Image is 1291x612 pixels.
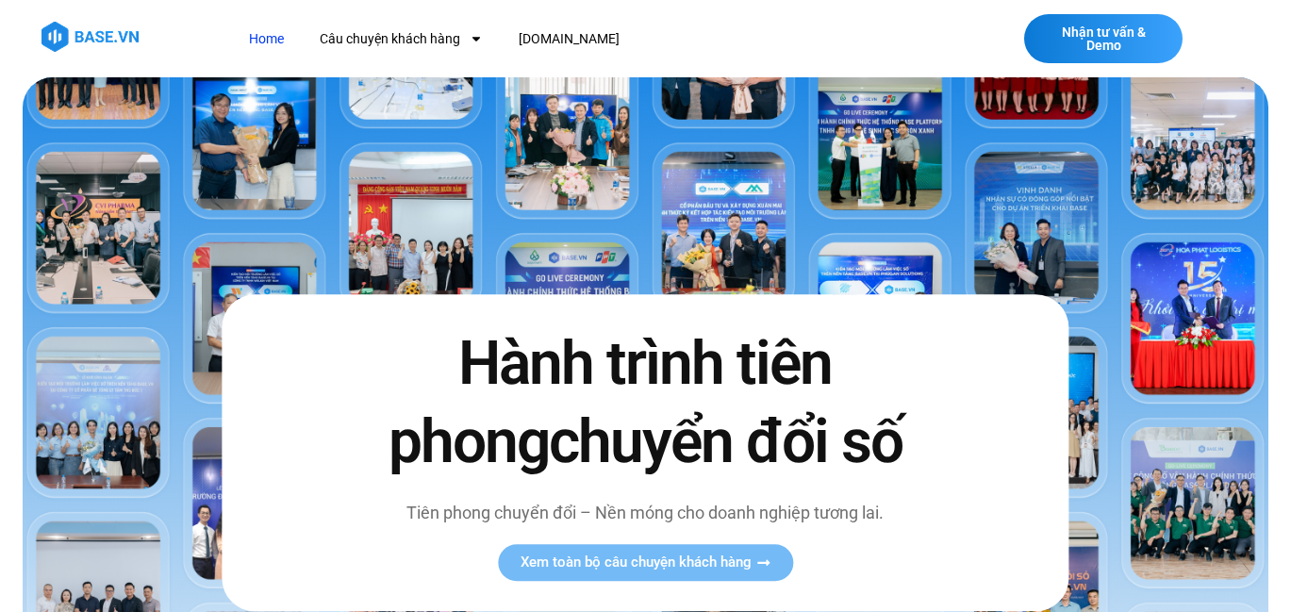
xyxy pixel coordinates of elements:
a: Nhận tư vấn & Demo [1024,14,1183,63]
span: Nhận tư vấn & Demo [1043,25,1164,52]
a: Home [235,22,298,57]
span: chuyển đổi số [549,406,902,477]
h2: Hành trình tiên phong [367,324,923,481]
a: [DOMAIN_NAME] [505,22,634,57]
span: Xem toàn bộ câu chuyện khách hàng [521,556,752,571]
nav: Menu [235,22,921,57]
a: Xem toàn bộ câu chuyện khách hàng [498,545,793,582]
p: Tiên phong chuyển đổi – Nền móng cho doanh nghiệp tương lai. [367,501,923,526]
a: Câu chuyện khách hàng [306,22,497,57]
